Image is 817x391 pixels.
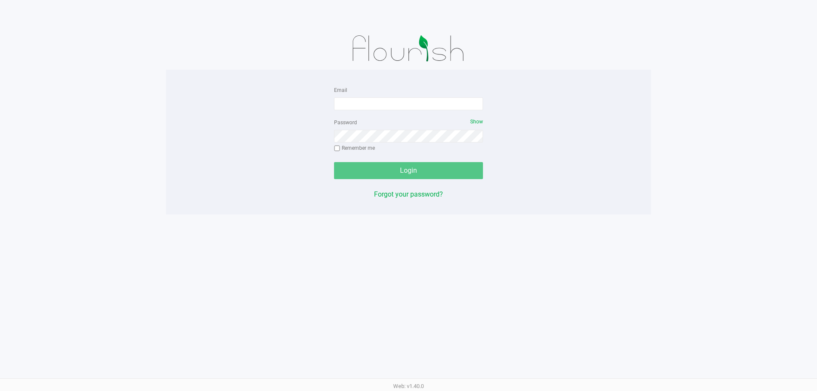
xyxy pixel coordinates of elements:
label: Email [334,86,347,94]
span: Show [470,119,483,125]
label: Password [334,119,357,126]
input: Remember me [334,146,340,151]
label: Remember me [334,144,375,152]
button: Forgot your password? [374,189,443,200]
span: Web: v1.40.0 [393,383,424,389]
